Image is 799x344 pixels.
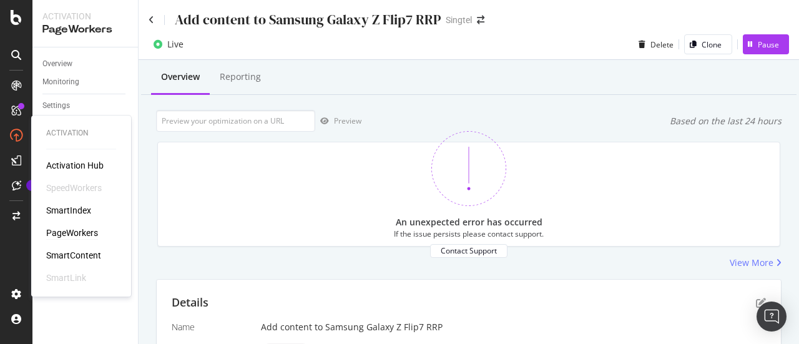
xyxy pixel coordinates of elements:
a: SmartContent [46,249,101,262]
div: Clone [702,39,722,50]
div: PageWorkers [42,22,128,37]
a: Activation Hub [46,159,104,172]
a: Monitoring [42,76,129,89]
img: 370bne1z.png [431,131,506,206]
a: Overview [42,57,129,71]
div: Based on the last 24 hours [670,115,782,127]
div: Delete [650,39,674,50]
a: View More [730,257,782,269]
div: Singtel [446,14,472,26]
div: Live [167,38,184,51]
a: Click to go back [149,16,154,24]
a: PageWorkers [46,227,98,239]
div: Contact Support [441,245,497,256]
div: Tooltip anchor [26,180,37,191]
div: Add content to Samsung Galaxy Z Flip7 RRP [261,321,766,333]
div: Open Intercom Messenger [757,302,787,332]
button: Contact Support [430,244,507,257]
div: Activation [46,128,116,139]
div: Activation [42,10,128,22]
div: Name [172,321,251,333]
div: arrow-right-arrow-left [477,16,484,24]
a: Settings [42,99,129,112]
div: Settings [42,99,70,112]
div: An unexpected error has occurred [396,216,542,229]
div: pen-to-square [756,298,766,308]
div: If the issue persists please contact support. [394,229,544,239]
button: Clone [684,34,732,54]
div: Overview [42,57,72,71]
div: Pause [758,39,779,50]
div: Monitoring [42,76,79,89]
div: View More [730,257,773,269]
input: Preview your optimization on a URL [156,110,315,132]
div: SmartLink [46,272,86,284]
div: Reporting [220,71,261,83]
div: SpeedWorkers [46,182,102,194]
a: SmartIndex [46,204,91,217]
button: Preview [315,111,361,131]
div: Preview [334,115,361,126]
button: Pause [743,34,789,54]
button: Delete [634,34,674,54]
div: Add content to Samsung Galaxy Z Flip7 RRP [175,10,441,29]
div: Overview [161,71,200,83]
div: Details [172,295,208,311]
